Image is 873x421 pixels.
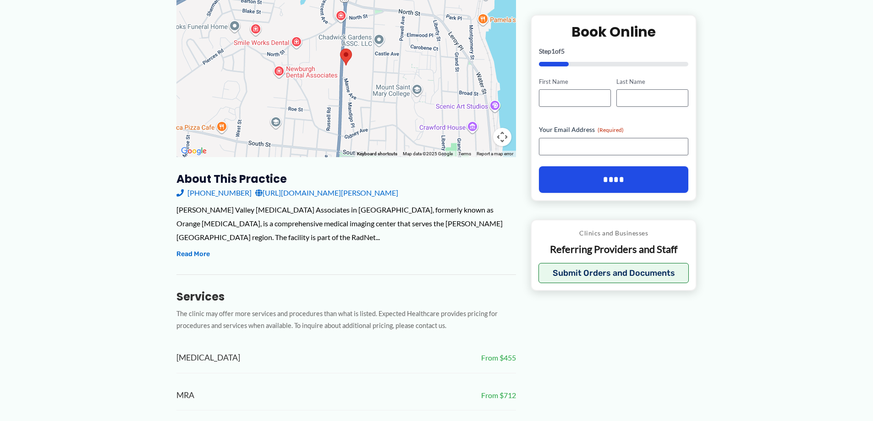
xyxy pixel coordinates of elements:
[538,243,689,257] p: Referring Providers and Staff
[598,127,624,134] span: (Required)
[176,186,252,200] a: [PHONE_NUMBER]
[176,203,516,244] div: [PERSON_NAME] Valley [MEDICAL_DATA] Associates in [GEOGRAPHIC_DATA], formerly known as Orange [ME...
[539,48,689,55] p: Step of
[481,388,516,402] span: From $712
[176,290,516,304] h3: Services
[477,151,513,156] a: Report a map error
[176,249,210,260] button: Read More
[176,350,240,366] span: [MEDICAL_DATA]
[176,388,194,403] span: MRA
[179,145,209,157] a: Open this area in Google Maps (opens a new window)
[616,77,688,86] label: Last Name
[357,151,397,157] button: Keyboard shortcuts
[255,186,398,200] a: [URL][DOMAIN_NAME][PERSON_NAME]
[539,77,611,86] label: First Name
[561,47,565,55] span: 5
[551,47,555,55] span: 1
[493,128,511,146] button: Map camera controls
[176,308,516,333] p: The clinic may offer more services and procedures than what is listed. Expected Healthcare provid...
[176,172,516,186] h3: About this practice
[458,151,471,156] a: Terms (opens in new tab)
[539,126,689,135] label: Your Email Address
[539,23,689,41] h2: Book Online
[403,151,453,156] span: Map data ©2025 Google
[179,145,209,157] img: Google
[538,263,689,283] button: Submit Orders and Documents
[481,351,516,365] span: From $455
[538,228,689,240] p: Clinics and Businesses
